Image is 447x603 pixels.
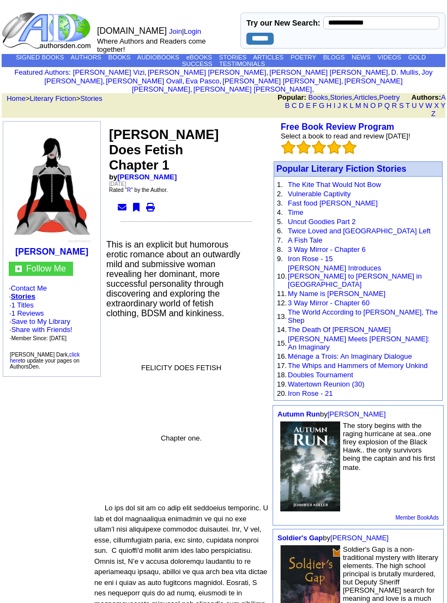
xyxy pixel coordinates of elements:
b: Authors: [412,93,441,101]
a: VIDEOS [377,54,401,61]
font: 11. [277,290,287,298]
font: · · [9,284,95,342]
a: Doubles Tournament [288,371,353,379]
font: , , , [277,93,445,118]
a: click here [10,352,80,364]
font: Member Since: [DATE] [11,335,67,341]
a: J [337,101,341,110]
img: bigemptystars.png [312,140,326,154]
font: > > [3,94,102,102]
a: [PERSON_NAME] Vizi [73,68,144,76]
a: X [434,101,439,110]
font: 6. [277,227,283,235]
label: Try our New Search: [246,19,320,27]
a: [PERSON_NAME] [PERSON_NAME] [269,68,388,76]
font: [DOMAIN_NAME] [97,26,167,35]
font: by [277,534,389,542]
a: Literary Fiction [30,94,76,102]
font: The story begins with the raging hurricane at sea..one firey explosion of the Black Hawk.. the on... [343,421,435,472]
a: 3 Way Mirror - Chapter 60 [288,299,370,307]
font: 20. [277,389,287,397]
a: R [392,101,397,110]
a: [PERSON_NAME] [15,247,88,256]
a: [PERSON_NAME] [117,173,177,181]
font: 14. [277,325,287,334]
a: U [412,101,416,110]
a: Poetry [379,93,400,101]
a: [PERSON_NAME] Ovall [106,77,182,85]
a: F [312,101,317,110]
font: · · · [9,317,73,342]
a: [PERSON_NAME] [328,410,386,418]
a: Contact Me [11,284,47,292]
font: [DATE] [109,181,126,187]
a: W [426,101,432,110]
font: 10. [277,272,287,280]
a: T [406,101,410,110]
img: logo_ad.gif [2,11,93,50]
a: Joy [PERSON_NAME] [44,68,432,85]
a: 3 Way Mirror - Chapter 6 [288,245,366,254]
a: Books [309,93,328,101]
a: 1 Titles [11,301,34,309]
font: 15. [277,339,287,347]
a: M [355,101,361,110]
img: 79533.jpg [280,421,340,511]
font: 13. [277,312,287,321]
a: V [419,101,424,110]
img: bigemptystars.png [281,140,295,154]
a: My Name is [PERSON_NAME] [288,290,385,298]
font: i [221,79,222,85]
a: Home [7,94,26,102]
a: Eva Pasco [185,77,219,85]
a: [PERSON_NAME] Meets [PERSON_NAME]: An Imaginary [288,335,430,351]
a: Y [441,101,445,110]
a: GOLD [408,54,426,61]
a: The Kite That Would Not Bow [288,180,381,189]
a: Follow Me [26,264,66,273]
a: Autumn Run [277,410,320,418]
font: [PERSON_NAME] Dark, to update your pages on AuthorsDen. [10,352,80,370]
font: 1. [277,180,283,189]
a: Member BookAds [396,515,439,521]
a: Join [169,27,182,35]
a: A Fish Tale [288,236,322,244]
a: P [378,101,382,110]
a: SUCCESS [182,61,213,67]
font: 4. [277,208,283,216]
font: 16. [277,352,287,360]
font: 2. [277,190,283,198]
font: i [192,87,193,93]
a: The Death Of [PERSON_NAME] [288,325,391,334]
a: SIGNED BOOKS [16,54,64,61]
a: 1 Reviews [11,309,44,317]
a: L [349,101,353,110]
b: by [109,173,177,181]
a: B [285,101,290,110]
a: Share with Friends! [11,325,73,334]
a: D [299,101,304,110]
font: i [314,87,315,93]
font: Where Authors and Readers come together! [97,37,206,53]
a: Popular Literary Fiction Stories [276,164,406,173]
a: D. Mullis [391,68,419,76]
img: bigemptystars.png [327,140,341,154]
font: , , , , , , , , , , [44,68,432,93]
a: R [127,187,131,193]
a: Free Book Review Program [281,122,394,131]
a: ARTICLES [253,54,283,61]
a: AUTHORS [71,54,101,61]
font: 8. [277,245,283,254]
a: Q [384,101,390,110]
a: STORIES [219,54,246,61]
font: 7. [277,236,283,244]
a: [PERSON_NAME] [330,534,389,542]
font: This is an explicit but humorous erotic romance about an outwardly mild and submissive woman reve... [106,240,240,318]
font: i [343,79,344,85]
a: AUDIOBOOKS [137,54,179,61]
a: Soldier's Gap [277,534,323,542]
a: Save to My Library [11,317,70,325]
img: 171415.jpg [11,129,93,244]
font: 19. [277,380,287,388]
